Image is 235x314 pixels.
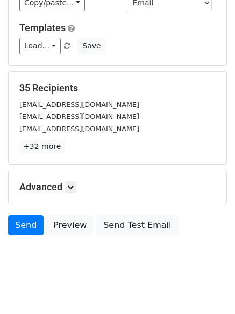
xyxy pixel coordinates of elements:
[19,101,139,109] small: [EMAIL_ADDRESS][DOMAIN_NAME]
[19,140,65,153] a: +32 more
[19,82,216,94] h5: 35 Recipients
[19,125,139,133] small: [EMAIL_ADDRESS][DOMAIN_NAME]
[181,262,235,314] iframe: Chat Widget
[19,112,139,120] small: [EMAIL_ADDRESS][DOMAIN_NAME]
[77,38,105,54] button: Save
[46,215,94,236] a: Preview
[8,215,44,236] a: Send
[19,38,61,54] a: Load...
[19,22,66,33] a: Templates
[19,181,216,193] h5: Advanced
[96,215,178,236] a: Send Test Email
